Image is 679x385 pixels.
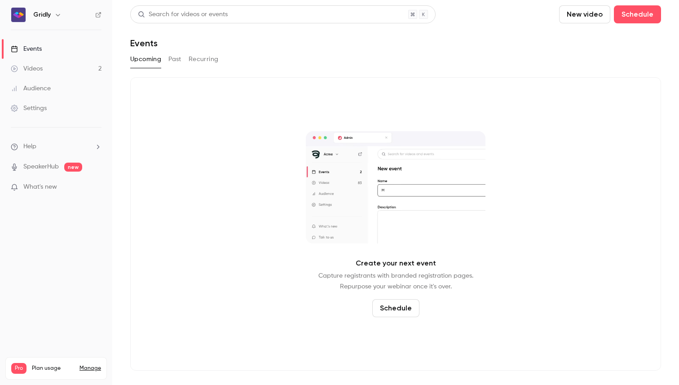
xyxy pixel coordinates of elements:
span: Help [23,142,36,151]
button: Schedule [614,5,661,23]
div: Search for videos or events [138,10,228,19]
a: Manage [79,365,101,372]
span: new [64,163,82,172]
div: Audience [11,84,51,93]
p: Create your next event [356,258,436,269]
div: Videos [11,64,43,73]
li: help-dropdown-opener [11,142,101,151]
a: SpeakerHub [23,162,59,172]
h1: Events [130,38,158,49]
button: Recurring [189,52,219,66]
button: Past [168,52,181,66]
button: Schedule [372,299,419,317]
iframe: Noticeable Trigger [91,183,101,191]
div: Events [11,44,42,53]
img: Gridly [11,8,26,22]
p: Capture registrants with branded registration pages. Repurpose your webinar once it's over. [318,270,473,292]
span: Plan usage [32,365,74,372]
span: What's new [23,182,57,192]
button: New video [559,5,610,23]
h6: Gridly [33,10,51,19]
span: Pro [11,363,26,374]
div: Settings [11,104,47,113]
button: Upcoming [130,52,161,66]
